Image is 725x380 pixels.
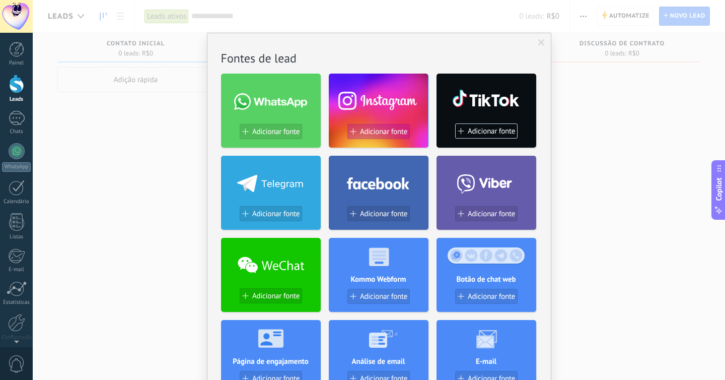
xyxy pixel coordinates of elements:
button: Adicionar fonte [347,124,410,139]
h2: Fontes de lead [221,50,537,66]
h4: Kommo Webform [329,275,428,284]
span: Adicionar fonte [252,210,300,218]
button: Adicionar fonte [455,206,518,221]
div: Calendário [2,199,31,205]
div: Chats [2,129,31,135]
span: Adicionar fonte [360,128,407,136]
div: WhatsApp [2,162,31,172]
span: Adicionar fonte [252,128,300,136]
button: Adicionar fonte [455,123,518,139]
button: Adicionar fonte [240,124,302,139]
span: Adicionar fonte [252,292,300,300]
h4: Página de engajamento [221,357,321,366]
button: Adicionar fonte [347,206,410,221]
div: Leads [2,96,31,103]
span: Adicionar fonte [468,292,515,301]
span: Copilot [714,178,724,201]
div: E-mail [2,267,31,273]
button: Adicionar fonte [347,289,410,304]
span: Adicionar fonte [360,210,407,218]
button: Adicionar fonte [455,289,518,304]
h4: Análise de email [329,357,428,366]
div: Painel [2,60,31,67]
div: Estatísticas [2,299,31,306]
h4: Botão de chat web [437,275,536,284]
span: Adicionar fonte [468,127,515,136]
button: Adicionar fonte [240,206,302,221]
span: Adicionar fonte [360,292,407,301]
h4: E-mail [437,357,536,366]
button: Adicionar fonte [240,288,302,303]
div: Listas [2,234,31,240]
span: Adicionar fonte [468,210,515,218]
